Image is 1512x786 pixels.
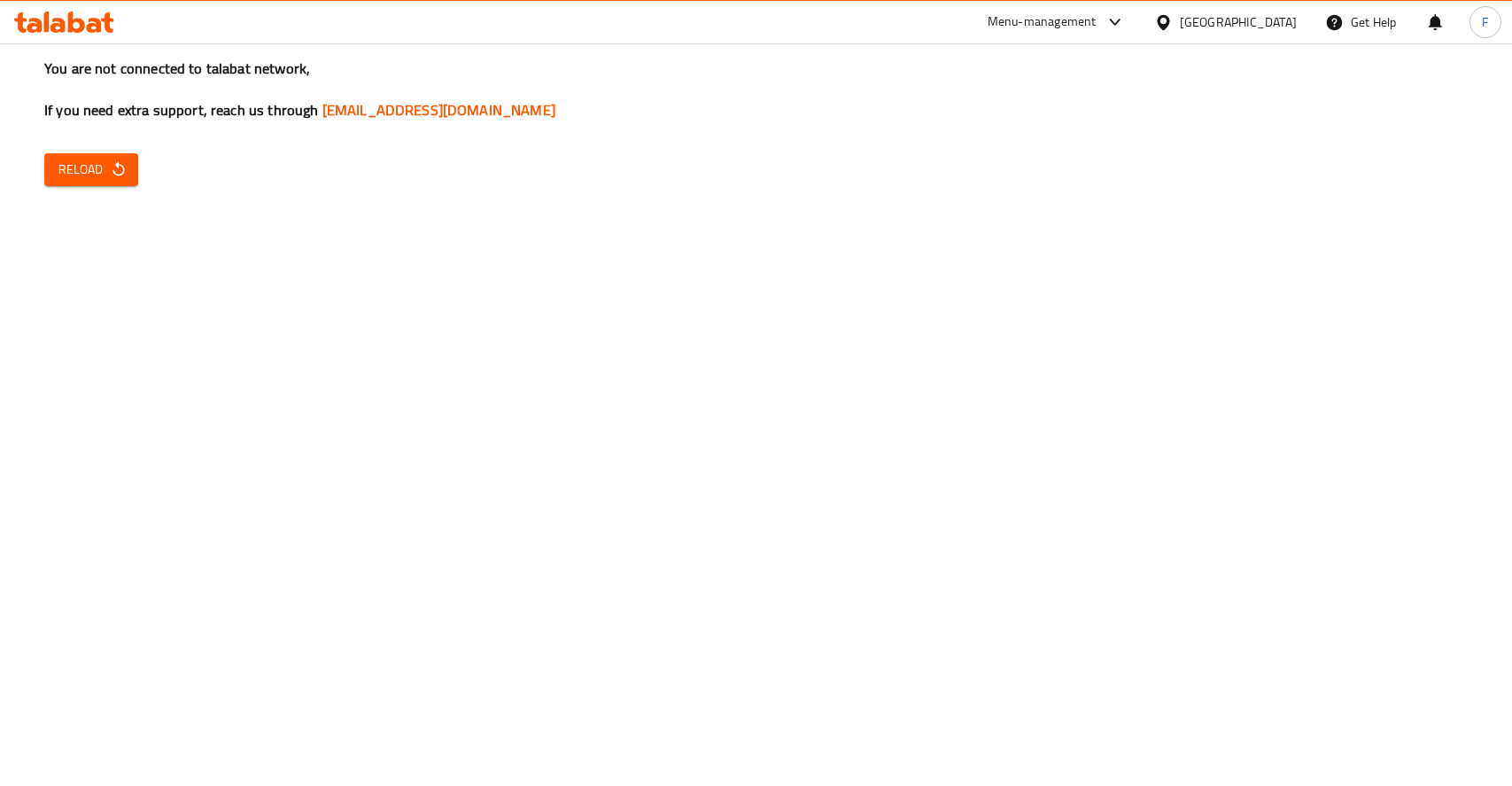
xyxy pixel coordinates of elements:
button: Reload [44,153,138,186]
div: Menu-management [988,12,1097,33]
span: Reload [58,159,124,181]
span: F [1482,12,1488,32]
a: [EMAIL_ADDRESS][DOMAIN_NAME] [322,97,555,123]
div: [GEOGRAPHIC_DATA] [1180,12,1297,32]
h3: You are not connected to talabat network, If you need extra support, reach us through [44,58,1468,121]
